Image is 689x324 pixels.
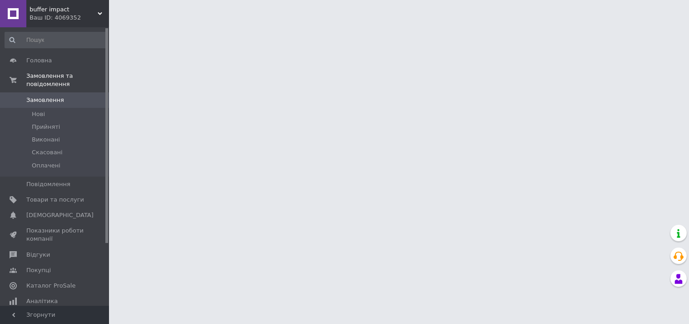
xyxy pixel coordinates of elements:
[32,110,45,118] span: Нові
[30,5,98,14] span: buffer impact
[5,32,107,48] input: Пошук
[26,251,50,259] span: Відгуки
[30,14,109,22] div: Ваш ID: 4069352
[26,282,75,290] span: Каталог ProSale
[32,148,63,157] span: Скасовані
[26,227,84,243] span: Показники роботи компанії
[26,72,109,88] span: Замовлення та повідомлення
[26,180,70,188] span: Повідомлення
[26,211,94,219] span: [DEMOGRAPHIC_DATA]
[26,56,52,65] span: Головна
[32,123,60,131] span: Прийняті
[26,196,84,204] span: Товари та послуги
[26,266,51,274] span: Покупці
[26,297,58,305] span: Аналітика
[32,136,60,144] span: Виконані
[32,162,60,170] span: Оплачені
[26,96,64,104] span: Замовлення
